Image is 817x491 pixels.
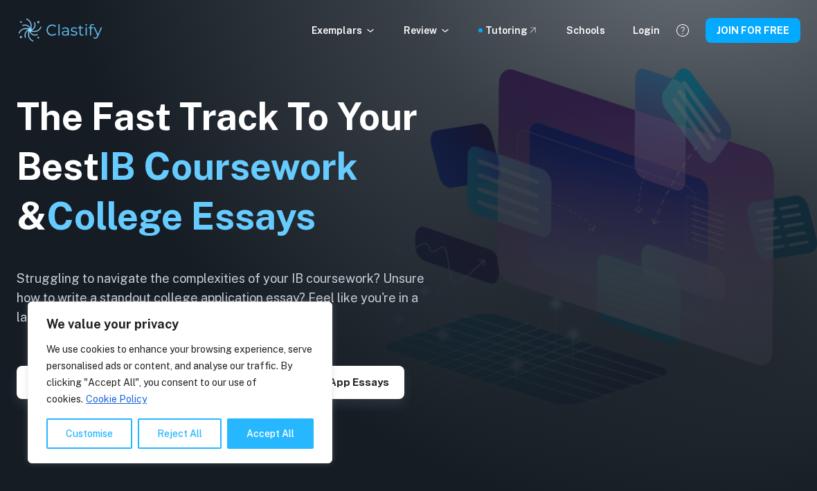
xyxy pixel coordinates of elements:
[17,92,446,241] h1: The Fast Track To Your Best &
[312,23,376,38] p: Exemplars
[671,19,694,42] button: Help and Feedback
[46,418,132,449] button: Customise
[227,418,314,449] button: Accept All
[138,418,222,449] button: Reject All
[485,23,539,38] a: Tutoring
[633,23,660,38] a: Login
[46,194,316,238] span: College Essays
[17,269,446,327] h6: Struggling to navigate the complexities of your IB coursework? Unsure how to write a standout col...
[46,316,314,333] p: We value your privacy
[404,23,451,38] p: Review
[99,145,358,188] span: IB Coursework
[17,375,106,388] a: Explore IAs
[17,17,105,44] img: Clastify logo
[17,366,106,399] button: Explore IAs
[46,341,314,407] p: We use cookies to enhance your browsing experience, serve personalised ads or content, and analys...
[566,23,605,38] a: Schools
[706,18,800,43] button: JOIN FOR FREE
[28,302,332,463] div: We value your privacy
[85,393,147,405] a: Cookie Policy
